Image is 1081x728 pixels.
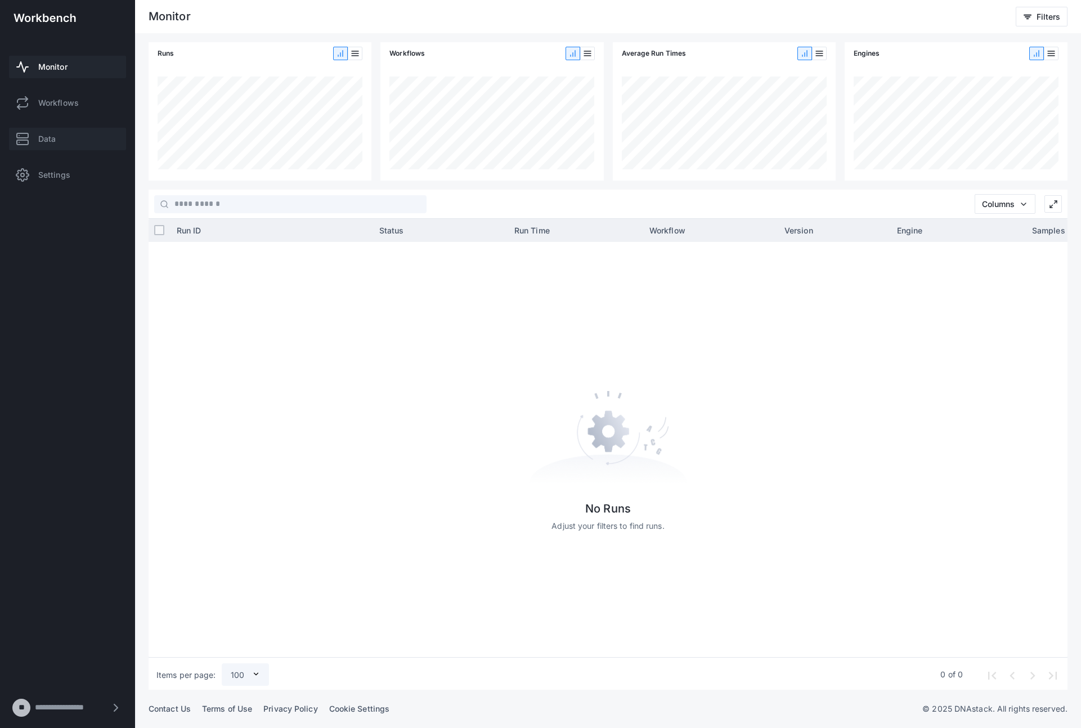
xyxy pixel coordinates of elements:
span: Filters [1037,12,1060,21]
span: Workflows [389,48,425,59]
div: Monitor [149,11,191,23]
button: Columns [975,194,1035,214]
button: Previous page [1001,664,1021,685]
span: Columns [982,199,1015,209]
a: Privacy Policy [263,704,317,713]
span: Version [784,226,813,235]
span: Workflow [649,226,685,235]
a: Data [9,128,126,150]
a: Monitor [9,56,126,78]
span: Settings [38,169,70,181]
span: Engine [897,226,923,235]
button: First page [981,664,1001,685]
p: © 2025 DNAstack. All rights reserved. [922,703,1067,714]
span: Monitor [38,61,68,73]
span: Engines [854,48,880,59]
span: Samples [1032,226,1065,235]
span: Runs [158,48,174,59]
span: Data [38,133,56,145]
a: Workflows [9,92,126,114]
img: workbench-logo-white.svg [14,14,76,23]
a: Cookie Settings [329,704,390,713]
span: Average Run Times [622,48,687,59]
div: Items per page: [156,669,216,681]
span: Workflows [38,97,79,109]
a: Contact Us [149,704,191,713]
a: Terms of Use [202,704,252,713]
button: Filters [1016,7,1067,26]
button: Last page [1042,664,1062,685]
span: Status [379,226,404,235]
a: Settings [9,164,126,186]
span: Run Time [514,226,550,235]
span: Run ID [177,226,201,235]
button: Next page [1021,664,1042,685]
div: 0 of 0 [940,669,963,680]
